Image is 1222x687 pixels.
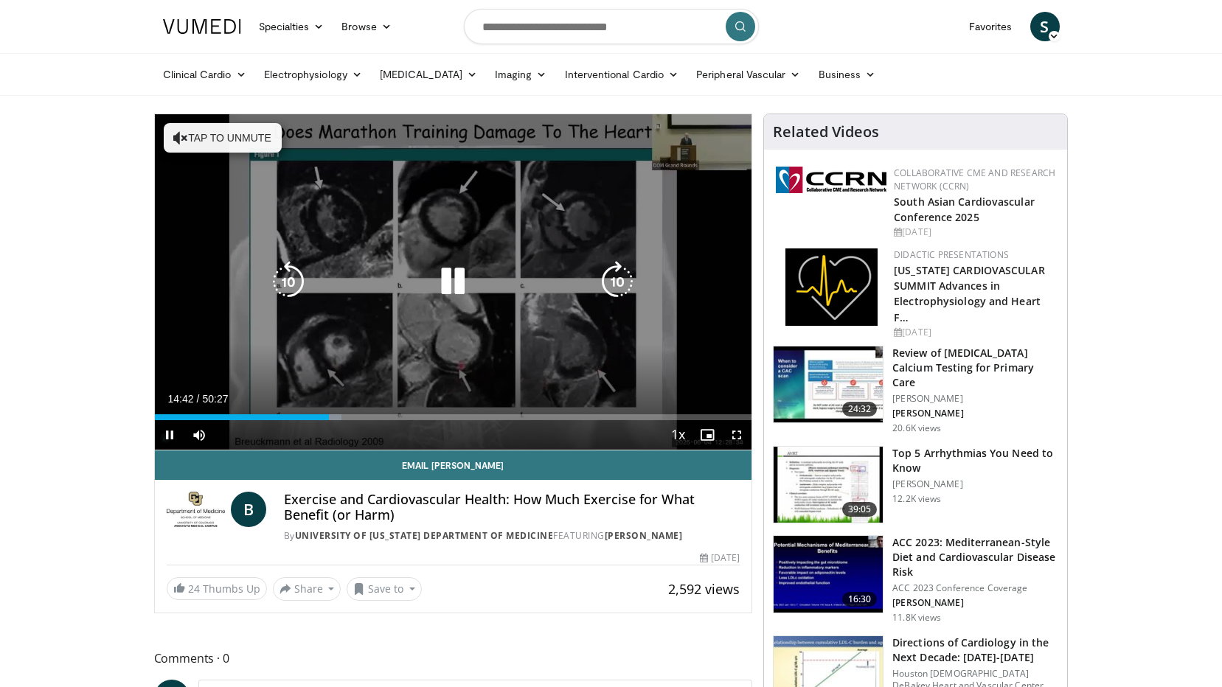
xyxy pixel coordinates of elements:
p: 12.2K views [892,493,941,505]
a: Email [PERSON_NAME] [155,450,752,480]
button: Enable picture-in-picture mode [692,420,722,450]
a: Interventional Cardio [556,60,688,89]
a: Collaborative CME and Research Network (CCRN) [894,167,1055,192]
button: Share [273,577,341,601]
img: a04ee3ba-8487-4636-b0fb-5e8d268f3737.png.150x105_q85_autocrop_double_scale_upscale_version-0.2.png [776,167,886,193]
h3: Top 5 Arrhythmias You Need to Know [892,446,1058,475]
span: 2,592 views [668,580,740,598]
button: Mute [184,420,214,450]
a: South Asian Cardiovascular Conference 2025 [894,195,1035,224]
a: [MEDICAL_DATA] [371,60,486,89]
a: Clinical Cardio [154,60,255,89]
span: 50:27 [202,393,228,405]
img: e6be7ba5-423f-4f4d-9fbf-6050eac7a348.150x105_q85_crop-smart_upscale.jpg [774,447,883,523]
div: Didactic Presentations [894,248,1055,262]
a: 24:32 Review of [MEDICAL_DATA] Calcium Testing for Primary Care [PERSON_NAME] [PERSON_NAME] 20.6K... [773,346,1058,434]
span: 24:32 [842,402,878,416]
a: Browse [333,12,400,41]
div: [DATE] [894,326,1055,339]
a: Peripheral Vascular [687,60,809,89]
img: 1860aa7a-ba06-47e3-81a4-3dc728c2b4cf.png.150x105_q85_autocrop_double_scale_upscale_version-0.2.png [785,248,878,326]
a: B [231,492,266,527]
p: ACC 2023 Conference Coverage [892,582,1058,594]
input: Search topics, interventions [464,9,759,44]
button: Playback Rate [663,420,692,450]
a: 16:30 ACC 2023: Mediterranean-Style Diet and Cardiovascular Disease Risk ACC 2023 Conference Cove... [773,535,1058,624]
h4: Related Videos [773,123,879,141]
img: University of Colorado Department of Medicine [167,492,225,527]
button: Pause [155,420,184,450]
p: [PERSON_NAME] [892,478,1058,490]
div: [DATE] [894,226,1055,239]
video-js: Video Player [155,114,752,450]
a: Imaging [486,60,556,89]
span: / [197,393,200,405]
a: Business [810,60,885,89]
a: Favorites [960,12,1021,41]
img: b0c32e83-cd40-4939-b266-f52db6655e49.150x105_q85_crop-smart_upscale.jpg [774,536,883,613]
a: Specialties [250,12,333,41]
button: Tap to unmute [164,123,282,153]
a: Electrophysiology [255,60,371,89]
h3: Review of [MEDICAL_DATA] Calcium Testing for Primary Care [892,346,1058,390]
h3: Directions of Cardiology in the Next Decade: [DATE]-[DATE] [892,635,1058,665]
span: 16:30 [842,592,878,607]
span: 39:05 [842,502,878,517]
p: 11.8K views [892,612,941,624]
a: [US_STATE] CARDIOVASCULAR SUMMIT Advances in Electrophysiology and Heart F… [894,263,1045,324]
span: 24 [188,582,200,596]
div: Progress Bar [155,414,752,420]
span: Comments 0 [154,649,753,668]
h4: Exercise and Cardiovascular Health: How Much Exercise for What Benefit (or Harm) [284,492,740,523]
a: University of [US_STATE] Department of Medicine [295,529,554,542]
div: [DATE] [700,551,740,565]
h3: ACC 2023: Mediterranean-Style Diet and Cardiovascular Disease Risk [892,535,1058,579]
span: 14:42 [168,393,194,405]
div: By FEATURING [284,529,740,543]
button: Save to [347,577,422,601]
a: 24 Thumbs Up [167,577,267,600]
a: [PERSON_NAME] [605,529,683,542]
p: [PERSON_NAME] [892,408,1058,419]
p: [PERSON_NAME] [892,393,1058,405]
a: 39:05 Top 5 Arrhythmias You Need to Know [PERSON_NAME] 12.2K views [773,446,1058,524]
p: 20.6K views [892,422,941,434]
button: Fullscreen [722,420,751,450]
a: S [1030,12,1060,41]
img: f4af32e0-a3f3-4dd9-8ed6-e543ca885e6d.150x105_q85_crop-smart_upscale.jpg [774,346,883,423]
img: VuMedi Logo [163,19,241,34]
p: [PERSON_NAME] [892,597,1058,609]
